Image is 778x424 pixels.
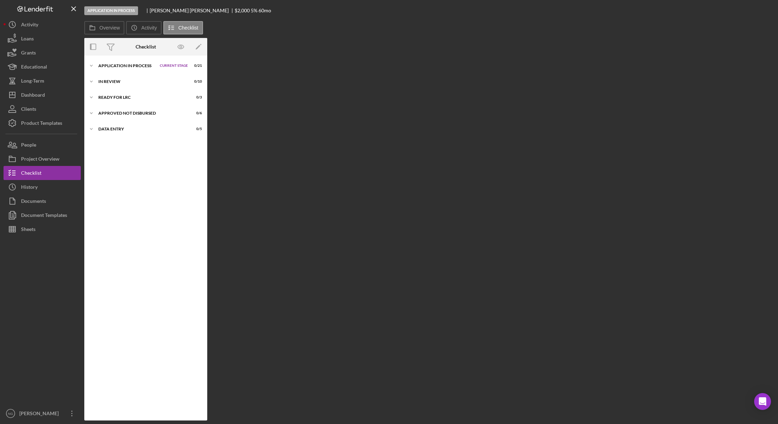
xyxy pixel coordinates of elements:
[98,64,156,68] div: Application In Process
[189,95,202,99] div: 0 / 3
[8,412,13,416] text: NG
[4,116,81,130] button: Product Templates
[21,60,47,76] div: Educational
[99,25,120,31] label: Overview
[4,180,81,194] button: History
[21,74,44,90] div: Long-Term
[4,152,81,166] button: Project Overview
[4,138,81,152] button: People
[754,393,771,410] div: Open Intercom Messenger
[251,8,257,13] div: 5 %
[21,116,62,132] div: Product Templates
[21,222,35,238] div: Sheets
[21,18,38,33] div: Activity
[4,102,81,116] button: Clients
[84,6,138,15] div: Application In Process
[21,102,36,118] div: Clients
[4,194,81,208] button: Documents
[21,138,36,154] div: People
[189,64,202,68] div: 0 / 21
[126,21,161,34] button: Activity
[18,406,63,422] div: [PERSON_NAME]
[189,79,202,84] div: 0 / 10
[4,60,81,74] button: Educational
[4,166,81,180] button: Checklist
[21,46,36,62] div: Grants
[4,32,81,46] button: Loans
[189,111,202,115] div: 0 / 6
[141,25,157,31] label: Activity
[163,21,203,34] button: Checklist
[21,32,34,47] div: Loans
[21,180,38,196] div: History
[4,406,81,420] button: NG[PERSON_NAME]
[150,8,235,13] div: [PERSON_NAME] [PERSON_NAME]
[4,74,81,88] button: Long-Term
[84,21,124,34] button: Overview
[98,95,184,99] div: Ready for LRC
[98,79,184,84] div: In Review
[4,208,81,222] button: Document Templates
[136,44,156,50] div: Checklist
[21,194,46,210] div: Documents
[4,222,81,236] button: Sheets
[21,166,41,182] div: Checklist
[98,111,184,115] div: Approved Not Disbursed
[21,208,67,224] div: Document Templates
[259,8,271,13] div: 60 mo
[98,127,184,131] div: Data Entry
[4,46,81,60] button: Grants
[21,88,45,104] div: Dashboard
[4,18,81,32] button: Activity
[235,7,250,13] span: $2,000
[4,88,81,102] button: Dashboard
[21,152,59,168] div: Project Overview
[178,25,198,31] label: Checklist
[160,64,188,68] span: Current Stage
[189,127,202,131] div: 0 / 5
